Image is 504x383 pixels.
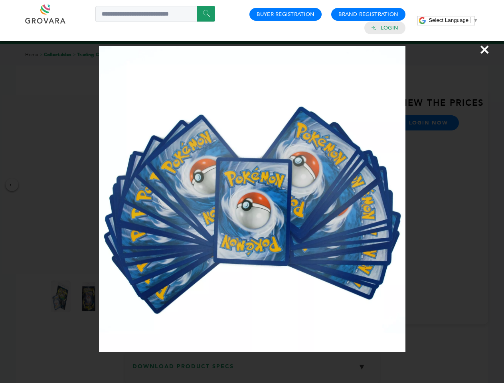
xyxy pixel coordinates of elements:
[95,6,215,22] input: Search a product or brand...
[99,46,405,352] img: Image Preview
[479,38,490,61] span: ×
[473,17,478,23] span: ▼
[381,24,398,32] a: Login
[257,11,314,18] a: Buyer Registration
[429,17,468,23] span: Select Language
[429,17,478,23] a: Select Language​
[338,11,398,18] a: Brand Registration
